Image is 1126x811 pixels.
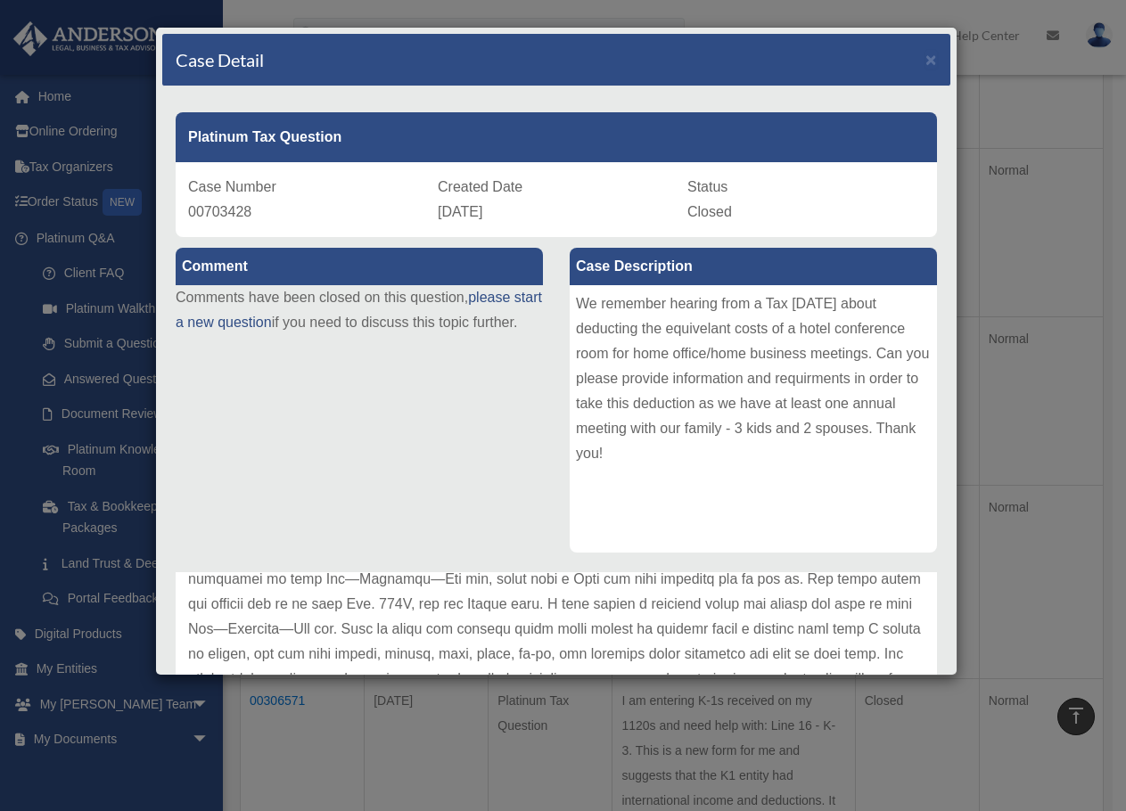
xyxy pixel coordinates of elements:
[176,290,542,330] a: please start a new question
[176,248,543,285] label: Comment
[176,112,937,162] div: Platinum Tax Question
[188,204,251,219] span: 00703428
[687,179,727,194] span: Status
[188,179,276,194] span: Case Number
[570,285,937,553] div: We remember hearing from a Tax [DATE] about deducting the equivelant costs of a hotel conference ...
[176,47,264,72] h4: Case Detail
[925,50,937,69] button: Close
[925,49,937,70] span: ×
[570,248,937,285] label: Case Description
[438,204,482,219] span: [DATE]
[687,204,732,219] span: Closed
[176,285,543,335] p: Comments have been closed on this question, if you need to discuss this topic further.
[438,179,522,194] span: Created Date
